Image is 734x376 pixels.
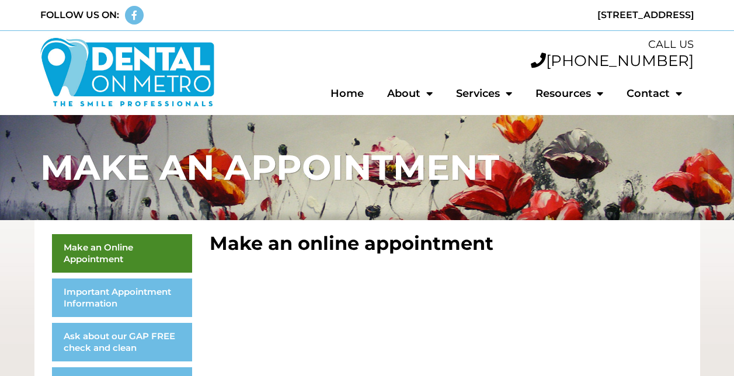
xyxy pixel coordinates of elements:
h1: MAKE AN APPOINTMENT [40,150,694,185]
nav: Menu [227,80,694,107]
a: [PHONE_NUMBER] [531,51,694,70]
a: Make an Online Appointment [52,234,192,273]
a: Services [444,80,524,107]
div: [STREET_ADDRESS] [373,8,694,22]
a: About [375,80,444,107]
a: Contact [615,80,694,107]
div: FOLLOW US ON: [40,8,119,22]
a: Resources [524,80,615,107]
div: CALL US [227,37,694,53]
a: Home [319,80,375,107]
h2: Make an online appointment [210,234,683,253]
a: Important Appointment Information [52,278,192,317]
a: Ask about our GAP FREE check and clean [52,323,192,361]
